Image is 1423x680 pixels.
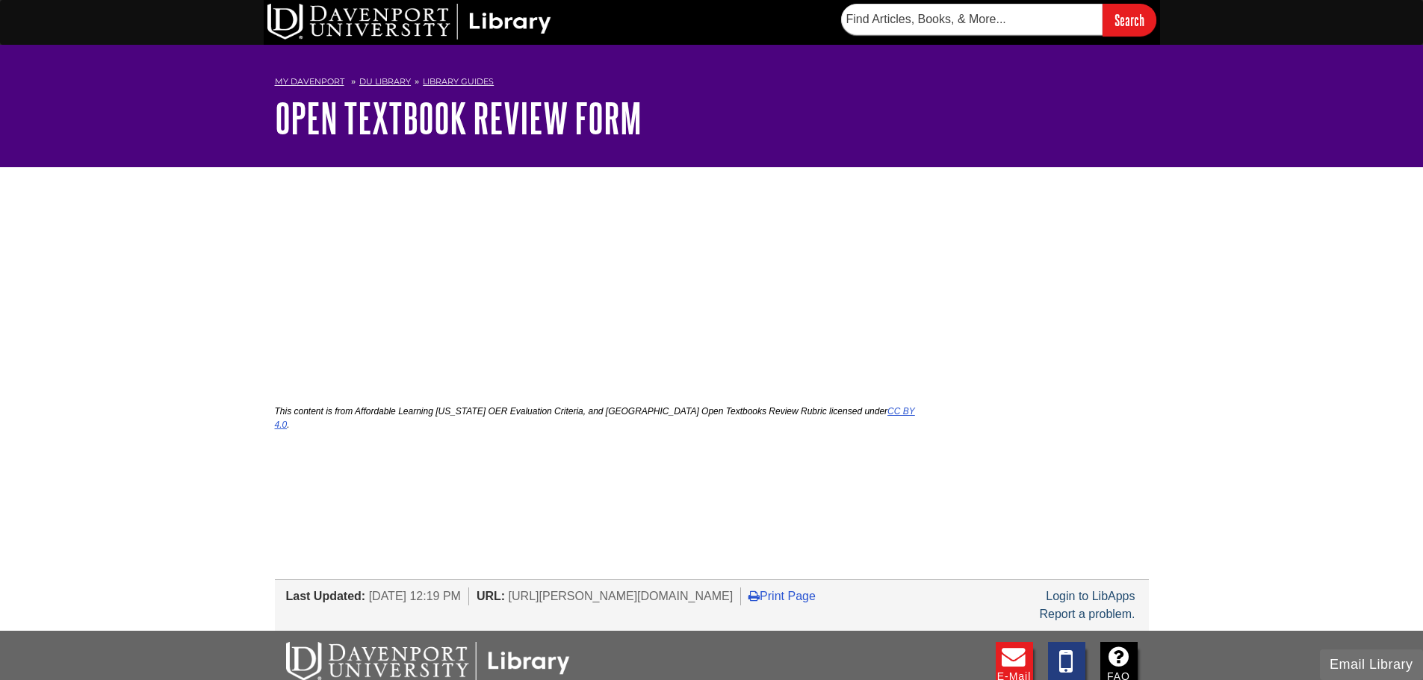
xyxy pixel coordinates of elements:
[369,590,461,602] span: [DATE] 12:19 PM
[286,590,366,602] span: Last Updated:
[748,590,760,602] i: Print Page
[748,590,816,602] a: Print Page
[359,76,411,87] a: DU Library
[275,406,915,430] a: CC BY 4.0
[267,4,551,40] img: DU Library
[509,590,734,602] span: [URL][PERSON_NAME][DOMAIN_NAME]
[275,220,925,369] iframe: 1c45a111605296614dd3e3338de7c8b3
[1320,649,1423,680] button: Email Library
[477,590,505,602] span: URL:
[841,4,1103,35] input: Find Articles, Books, & More...
[841,4,1156,36] form: Searches DU Library's articles, books, and more
[275,95,642,141] a: Open Textbook Review Form
[1039,608,1135,620] a: Report a problem.
[423,76,494,87] a: Library Guides
[275,72,1149,96] nav: breadcrumb
[1046,590,1135,602] a: Login to LibApps
[275,75,344,88] a: My Davenport
[275,405,925,431] p: This content is from Affordable Learning [US_STATE] OER Evaluation Criteria, and [GEOGRAPHIC_DATA...
[1103,4,1156,36] input: Search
